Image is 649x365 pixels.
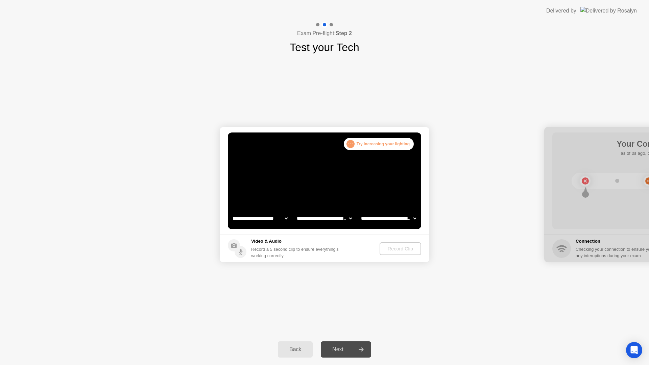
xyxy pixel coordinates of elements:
[295,212,353,225] select: Available speakers
[344,138,414,150] div: Try increasing your lighting
[380,242,421,255] button: Record Clip
[546,7,576,15] div: Delivered by
[360,212,417,225] select: Available microphones
[251,238,341,245] h5: Video & Audio
[382,246,418,251] div: Record Clip
[231,212,289,225] select: Available cameras
[297,29,352,38] h4: Exam Pre-flight:
[336,30,352,36] b: Step 2
[280,346,311,352] div: Back
[290,39,359,55] h1: Test your Tech
[580,7,637,15] img: Delivered by Rosalyn
[321,341,371,358] button: Next
[323,346,353,352] div: Next
[346,140,355,148] div: . . .
[626,342,642,358] div: Open Intercom Messenger
[278,341,313,358] button: Back
[251,246,341,259] div: Record a 5 second clip to ensure everything’s working correctly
